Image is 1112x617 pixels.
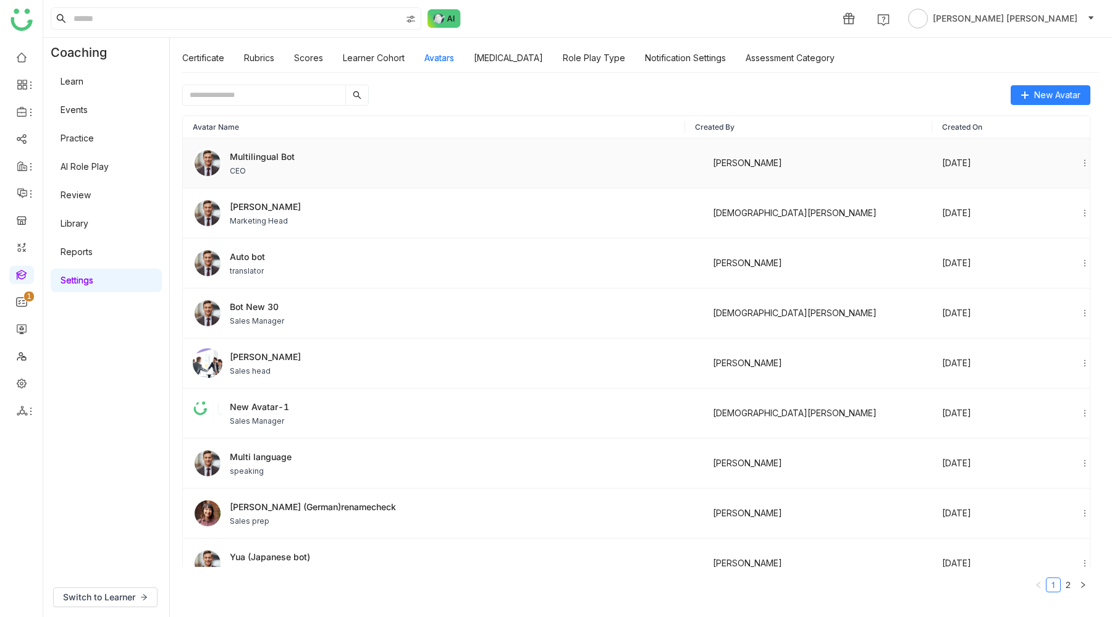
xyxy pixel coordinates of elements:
span: speaking [230,466,292,477]
span: Auto bot [230,250,265,263]
li: 2 [1061,577,1076,592]
div: [PERSON_NAME] [695,356,922,371]
div: [DEMOGRAPHIC_DATA][PERSON_NAME] [695,306,922,321]
span: Sales prep [230,516,396,527]
button: Switch to Learner [53,587,158,607]
img: 684a9b22de261c4b36a3d00f [695,556,710,571]
span: translator [230,266,265,277]
span: Sales head [230,366,301,377]
div: [DATE] [942,506,971,520]
div: [PERSON_NAME] [695,506,922,521]
img: 684a9b06de261c4b36a3cf65 [695,206,710,220]
img: 684a9b22de261c4b36a3d00f [695,356,710,371]
th: Avatar Name [183,116,685,138]
img: 684a9aedde261c4b36a3ced9 [695,456,710,471]
span: Sales Manager [230,416,289,427]
img: male.png [193,248,222,278]
img: male.png [193,548,222,578]
p: 1 [27,290,32,303]
button: New Avatar [1011,85,1090,105]
div: [DATE] [942,306,971,320]
div: [DEMOGRAPHIC_DATA][PERSON_NAME] [695,406,922,421]
img: male.png [193,198,222,228]
div: [PERSON_NAME] [695,556,922,571]
img: male.png [193,148,222,178]
a: Rubrics [244,52,274,63]
span: Bot New 30 [230,300,284,313]
div: [DATE] [942,406,971,420]
img: ask-buddy-normal.svg [428,9,461,28]
img: search-type.svg [406,14,416,24]
div: Coaching [43,38,125,67]
span: Marketing Head [230,216,301,227]
a: Practice [61,133,94,143]
nz-badge-sup: 1 [24,292,34,301]
button: Previous Page [1031,577,1046,592]
img: 684a9aedde261c4b36a3ced9 [695,256,710,271]
img: male.png [193,298,222,328]
img: 684a9b06de261c4b36a3cf65 [695,306,710,321]
span: New Avatar [1034,88,1080,102]
a: Review [61,190,91,200]
span: [PERSON_NAME] [PERSON_NAME] [933,12,1077,25]
span: [PERSON_NAME] [230,350,301,363]
div: [PERSON_NAME] [695,456,922,471]
div: [DATE] [942,556,971,570]
img: logo [11,9,33,31]
a: Learn [61,76,83,86]
a: Reports [61,246,93,257]
span: Multi language [230,450,292,463]
th: Created On [932,116,1099,138]
a: 2 [1061,578,1075,592]
a: Library [61,218,88,229]
a: AI Role Play [61,161,109,172]
a: Settings [61,275,93,285]
div: [PERSON_NAME] [695,256,922,271]
div: [DEMOGRAPHIC_DATA][PERSON_NAME] [695,206,922,220]
img: help.svg [877,14,890,26]
span: Switch to Learner [63,590,135,604]
img: 68c9481f52e66838b95152f1 [193,398,222,428]
span: CEO [230,166,295,177]
a: [MEDICAL_DATA] [474,52,543,63]
span: [PERSON_NAME] (German)renamecheck [230,500,396,513]
span: Yua (Japanese bot) [230,550,310,563]
div: [PERSON_NAME] [695,156,922,170]
a: Notification Settings [645,52,726,63]
a: Scores [294,52,323,63]
img: male.png [193,448,222,478]
a: Avatars [424,52,454,63]
span: [PERSON_NAME] [230,200,301,213]
button: Next Page [1076,577,1090,592]
img: 68c94f1052e66838b9518aed [193,348,222,378]
a: Certificate [182,52,224,63]
a: Assessment Category [746,52,835,63]
img: 6860d480bc89cb0674c8c7e9 [695,156,710,170]
span: New Avatar-1 [230,400,289,413]
div: [DATE] [942,256,971,270]
li: 1 [1046,577,1061,592]
a: Learner Cohort [343,52,405,63]
div: [DATE] [942,156,971,170]
img: avatar [908,9,928,28]
img: 684a9b22de261c4b36a3d00f [695,506,710,521]
a: Events [61,104,88,115]
th: Created By [685,116,932,138]
img: 684a9b06de261c4b36a3cf65 [695,406,710,421]
span: Multilingual Bot [230,150,295,163]
button: [PERSON_NAME] [PERSON_NAME] [906,9,1097,28]
a: 1 [1047,578,1060,592]
div: [DATE] [942,356,971,370]
span: QA [230,566,310,577]
div: [DATE] [942,456,971,470]
div: [DATE] [942,206,971,220]
img: female.png [193,498,222,528]
span: Sales Manager [230,316,284,327]
a: Role Play Type [563,52,625,63]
